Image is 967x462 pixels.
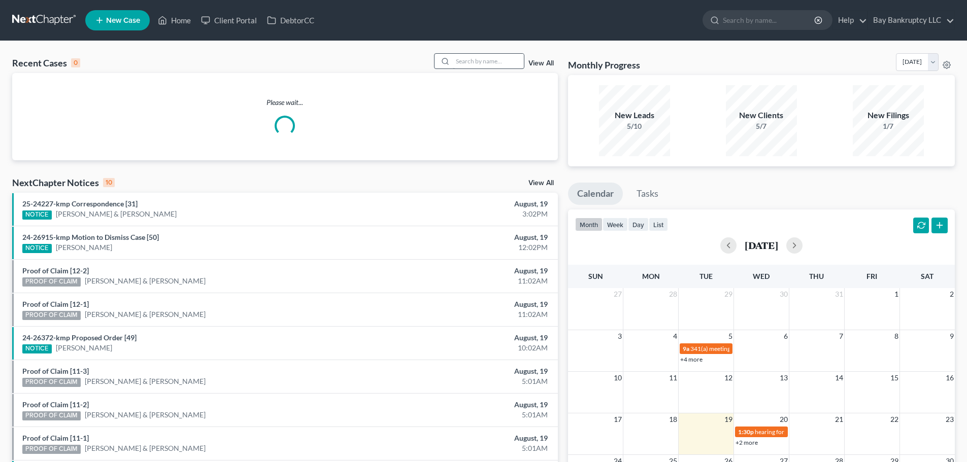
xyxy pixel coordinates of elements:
span: Thu [809,272,824,280]
span: 31 [834,288,844,300]
span: 9 [949,330,955,342]
span: 15 [889,372,899,384]
span: 1:30p [738,428,754,436]
span: 8 [893,330,899,342]
span: 9a [683,345,689,352]
span: New Case [106,17,140,24]
button: week [603,218,628,231]
div: New Clients [726,110,797,121]
a: [PERSON_NAME] & [PERSON_NAME] [85,410,206,420]
span: Fri [866,272,877,280]
div: New Leads [599,110,670,121]
div: 11:02AM [379,276,548,286]
a: Client Portal [196,11,262,29]
span: 13 [779,372,789,384]
span: Tue [699,272,713,280]
div: 5:01AM [379,376,548,386]
a: Proof of Claim [12-2] [22,266,89,275]
div: 5/7 [726,121,797,131]
a: View All [528,180,554,187]
span: 12 [723,372,733,384]
span: Sun [588,272,603,280]
div: August, 19 [379,433,548,443]
div: August, 19 [379,400,548,410]
a: 25-24227-kmp Correspondence [31] [22,199,138,208]
div: 5/10 [599,121,670,131]
span: 341(a) meeting for [PERSON_NAME] [690,345,788,352]
a: [PERSON_NAME] [56,242,112,253]
div: 5:01AM [379,410,548,420]
div: August, 19 [379,199,548,209]
a: Calendar [568,183,623,205]
input: Search by name... [453,54,524,68]
span: hearing for [PERSON_NAME] & [PERSON_NAME] [755,428,887,436]
a: [PERSON_NAME] & [PERSON_NAME] [85,443,206,453]
span: 7 [838,330,844,342]
span: 23 [945,413,955,425]
span: 14 [834,372,844,384]
span: Wed [753,272,770,280]
a: Proof of Claim [11-3] [22,367,89,375]
a: Tasks [627,183,668,205]
p: Please wait... [12,97,558,108]
div: NOTICE [22,344,52,353]
span: 19 [723,413,733,425]
a: +2 more [736,439,758,446]
span: 28 [668,288,678,300]
a: [PERSON_NAME] & [PERSON_NAME] [56,209,177,219]
div: PROOF OF CLAIM [22,445,81,454]
button: month [575,218,603,231]
div: 11:02AM [379,309,548,319]
span: 11 [668,372,678,384]
div: 0 [71,58,80,67]
div: PROOF OF CLAIM [22,378,81,387]
span: 2 [949,288,955,300]
div: PROOF OF CLAIM [22,277,81,287]
span: 17 [613,413,623,425]
button: day [628,218,649,231]
span: 1 [893,288,899,300]
a: Help [833,11,867,29]
span: 22 [889,413,899,425]
div: PROOF OF CLAIM [22,411,81,420]
span: 10 [613,372,623,384]
a: DebtorCC [262,11,319,29]
a: 24-26372-kmp Proposed Order [49] [22,333,137,342]
div: August, 19 [379,299,548,309]
span: 30 [779,288,789,300]
input: Search by name... [723,11,816,29]
div: 10 [103,178,115,187]
div: NOTICE [22,244,52,253]
div: PROOF OF CLAIM [22,311,81,320]
div: NOTICE [22,210,52,220]
a: Home [153,11,196,29]
div: NextChapter Notices [12,176,115,189]
a: View All [528,60,554,67]
span: 6 [783,330,789,342]
div: 5:01AM [379,443,548,453]
div: August, 19 [379,366,548,376]
div: August, 19 [379,232,548,242]
span: 5 [727,330,733,342]
div: August, 19 [379,266,548,276]
span: 20 [779,413,789,425]
button: list [649,218,668,231]
a: Proof of Claim [12-1] [22,300,89,308]
a: Proof of Claim [11-2] [22,400,89,409]
div: 10:02AM [379,343,548,353]
a: [PERSON_NAME] & [PERSON_NAME] [85,376,206,386]
div: 1/7 [853,121,924,131]
span: Mon [642,272,660,280]
span: 27 [613,288,623,300]
div: New Filings [853,110,924,121]
div: 12:02PM [379,242,548,253]
span: 4 [672,330,678,342]
a: +4 more [680,356,703,363]
a: [PERSON_NAME] [56,343,112,353]
h2: [DATE] [745,240,778,251]
span: 21 [834,413,844,425]
a: 24-26915-kmp Motion to Dismiss Case [50] [22,233,159,241]
span: 16 [945,372,955,384]
a: [PERSON_NAME] & [PERSON_NAME] [85,276,206,286]
div: Recent Cases [12,57,80,69]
